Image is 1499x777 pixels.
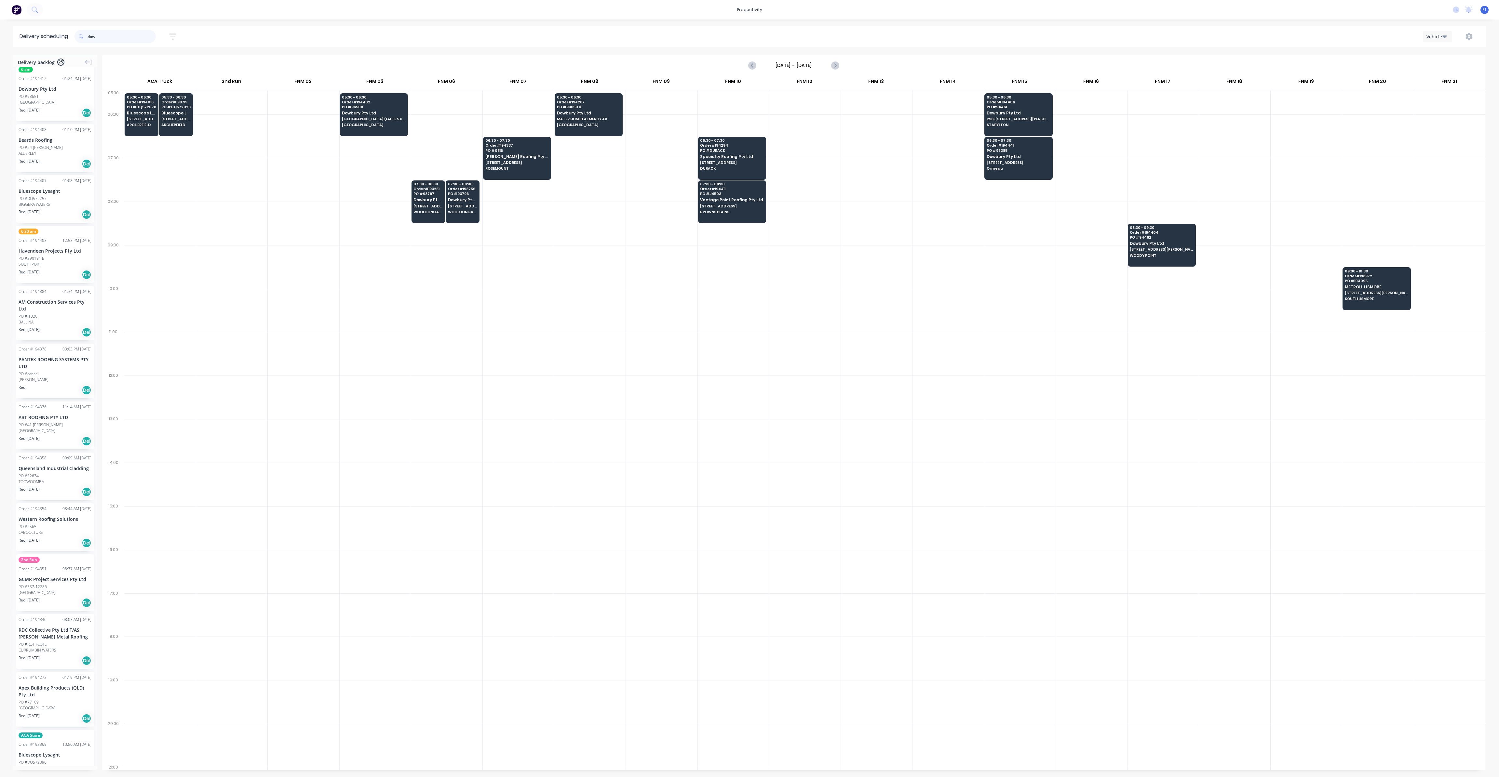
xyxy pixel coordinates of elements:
span: Req. [19,385,26,390]
div: Del [82,598,91,608]
div: GCMR Project Services Pty Ltd [19,576,91,583]
span: PO # J4503 [700,192,763,196]
span: Req. [DATE] [19,107,40,113]
div: FNM 06 [411,76,482,90]
span: ARCHERFIELD [161,123,191,127]
span: 09:30 - 10:30 [1345,269,1408,273]
span: 05:30 - 06:30 [557,95,620,99]
div: Order # 194408 [19,127,47,133]
span: [PERSON_NAME] Roofing Pty Ltd [485,154,548,159]
span: PO # 94462 [1130,235,1193,239]
div: PANTEX ROOFING SYSTEMS PTY LTD [19,356,91,370]
span: Order # 194016 [127,100,156,104]
div: Order # 194354 [19,506,47,512]
div: 08:00 [102,198,124,241]
span: Order # 193972 [1345,274,1408,278]
div: PO #77109 [19,699,39,705]
div: PO #93651 [19,94,39,99]
span: Req. [DATE] [19,713,40,719]
span: 6:30 am [19,229,38,234]
div: Havendeen Projects Pty Ltd [19,247,91,254]
div: Dowbury Pty Ltd [19,86,91,92]
div: 01:08 PM [DATE] [62,178,91,184]
div: PO #290191 B [19,256,45,261]
div: PO #337-12286 [19,584,47,590]
div: 07:00 [102,154,124,198]
span: Order # 194267 [557,100,620,104]
div: CABOOLTURE [19,530,91,535]
span: Dowbury Pty Ltd [987,154,1050,159]
div: Order # 194378 [19,346,47,352]
span: PO # DQ572028 [161,105,191,109]
div: FNM 10 [697,76,768,90]
span: Delivery backlog [18,59,55,66]
div: Queensland Industrial Cladding [19,465,91,472]
span: PO # 104095 [1345,279,1408,283]
div: Del [82,487,91,497]
div: 21:00 [102,763,124,771]
div: AM Construction Services Pty Ltd [19,298,91,312]
span: Req. [DATE] [19,597,40,603]
span: Req. [DATE] [19,486,40,492]
img: Factory [12,5,21,15]
span: PO # 96508 [342,105,405,109]
div: BALLINA [19,319,91,325]
div: Del [82,270,91,280]
span: [STREET_ADDRESS] [987,161,1050,165]
span: Order # 193256 [448,187,477,191]
span: Dowbury Pty Ltd [342,111,405,115]
span: ACA Store [19,732,43,738]
div: 17:00 [102,589,124,633]
div: FNM 13 [841,76,912,90]
span: 07:30 - 08:30 [413,182,443,186]
span: [STREET_ADDRESS] (TRI) [413,204,443,208]
div: PO #ROTHCOTE [19,641,47,647]
span: WOOLOONGABBA [448,210,477,214]
span: [STREET_ADDRESS][PERSON_NAME] (STORE) [127,117,156,121]
span: ROSEMOUNT [485,166,548,170]
div: 06:00 [102,111,124,154]
div: TOOWOOMBA [19,479,91,485]
div: Bluescope Lysaght [19,751,91,758]
div: FNM 19 [1270,76,1342,90]
button: Vehicle [1423,31,1452,42]
div: Order # 194376 [19,404,47,410]
input: Search for orders [88,30,156,43]
span: [STREET_ADDRESS] [700,204,763,208]
span: Dowbury Pty Ltd [448,198,477,202]
div: Order # 194351 [19,566,47,572]
div: BIGGERA WATERS [19,202,91,207]
div: FNM 17 [1127,76,1198,90]
div: RDC Collective Pty Ltd T/AS [PERSON_NAME] Metal Roofing [19,626,91,640]
div: 11:14 AM [DATE] [62,404,91,410]
span: PO # 0516 [485,149,548,152]
span: Order # 194441 [987,143,1050,147]
span: Req. [DATE] [19,209,40,215]
span: Order # 194337 [485,143,548,147]
span: Bluescope Lysaght [161,111,191,115]
div: [GEOGRAPHIC_DATA] [19,590,91,596]
div: FNM 07 [482,76,554,90]
div: Del [82,538,91,548]
div: Order # 194346 [19,617,47,623]
div: PO #32634 [19,473,39,479]
span: Req. [DATE] [19,655,40,661]
span: Order # 193281 [413,187,443,191]
div: ALDERLEY [19,151,91,156]
div: [GEOGRAPHIC_DATA] [19,99,91,105]
div: Vehicle [1426,33,1445,40]
div: 01:10 PM [DATE] [62,127,91,133]
div: Order # 194412 [19,76,47,82]
div: Del [82,385,91,395]
div: Del [82,714,91,723]
span: PO # DQ572078 [127,105,156,109]
div: 12:00 [102,372,124,415]
div: FNM 03 [339,76,410,90]
div: 13:00 [102,415,124,459]
span: PO # 97385 [987,149,1050,152]
div: 09:09 AM [DATE] [62,455,91,461]
div: PO #41 [PERSON_NAME] [19,422,63,428]
span: 06:30 - 07:30 [700,138,763,142]
span: F1 [1482,7,1487,13]
span: Order # 194402 [342,100,405,104]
